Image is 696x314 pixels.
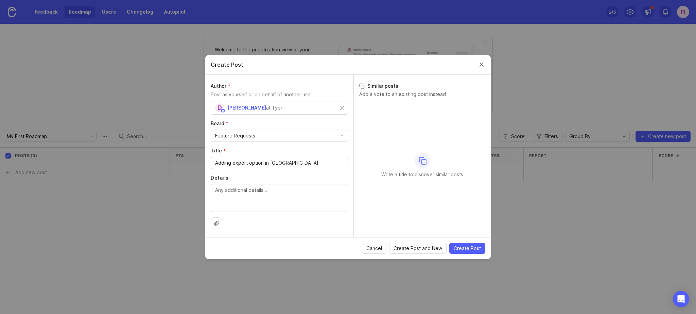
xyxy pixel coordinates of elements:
p: Add a vote to an existing post instead [359,91,485,98]
span: Cancel [366,245,382,252]
input: Short, descriptive title [215,159,344,167]
img: member badge [221,108,226,113]
div: D [215,103,224,112]
button: Create Post and New [389,243,447,254]
span: [PERSON_NAME] [227,105,266,111]
p: Write a title to discover similar posts [381,171,463,178]
span: Create Post and New [394,245,442,252]
div: Open Intercom Messenger [673,291,689,307]
button: Create Post [449,243,485,254]
span: Title (required) [211,148,226,153]
span: Create Post [454,245,481,252]
p: Post as yourself or on behalf of another user [211,91,348,98]
button: Close create post modal [478,61,485,68]
button: Cancel [362,243,386,254]
div: at Typr [266,104,282,112]
span: Board (required) [211,120,228,126]
div: Feature Requests [215,132,255,139]
span: Author (required) [211,83,230,89]
label: Details [211,175,348,181]
h2: Create Post [211,61,243,69]
h3: Similar posts [359,83,485,89]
